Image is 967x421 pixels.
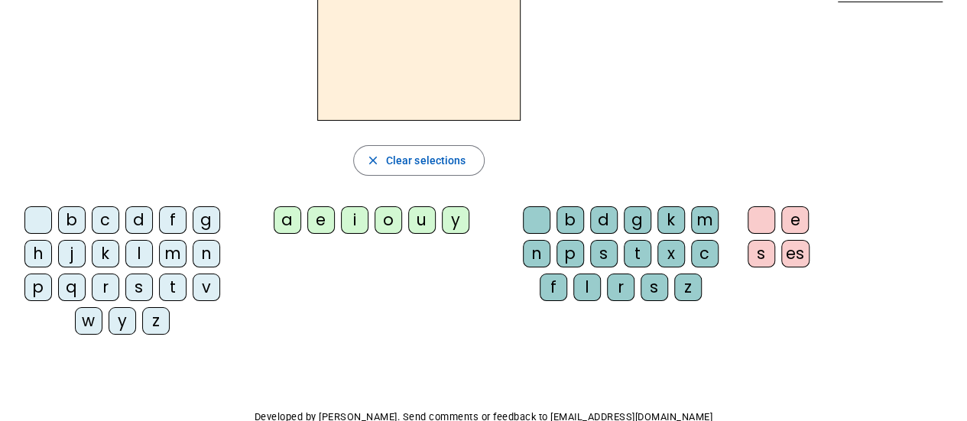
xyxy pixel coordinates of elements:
[607,274,634,301] div: r
[386,151,466,170] span: Clear selections
[353,145,485,176] button: Clear selections
[557,240,584,267] div: p
[341,206,368,234] div: i
[657,206,685,234] div: k
[624,206,651,234] div: g
[540,274,567,301] div: f
[125,206,153,234] div: d
[641,274,668,301] div: s
[408,206,436,234] div: u
[657,240,685,267] div: x
[58,206,86,234] div: b
[58,240,86,267] div: j
[125,240,153,267] div: l
[193,206,220,234] div: g
[193,240,220,267] div: n
[92,206,119,234] div: c
[674,274,702,301] div: z
[691,240,719,267] div: c
[92,274,119,301] div: r
[691,206,719,234] div: m
[142,307,170,335] div: z
[624,240,651,267] div: t
[274,206,301,234] div: a
[58,274,86,301] div: q
[748,240,775,267] div: s
[375,206,402,234] div: o
[159,240,187,267] div: m
[159,206,187,234] div: f
[92,240,119,267] div: k
[366,154,380,167] mat-icon: close
[75,307,102,335] div: w
[781,240,810,267] div: es
[523,240,550,267] div: n
[109,307,136,335] div: y
[590,206,618,234] div: d
[159,274,187,301] div: t
[573,274,601,301] div: l
[307,206,335,234] div: e
[781,206,809,234] div: e
[24,274,52,301] div: p
[24,240,52,267] div: h
[125,274,153,301] div: s
[557,206,584,234] div: b
[442,206,469,234] div: y
[193,274,220,301] div: v
[590,240,618,267] div: s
